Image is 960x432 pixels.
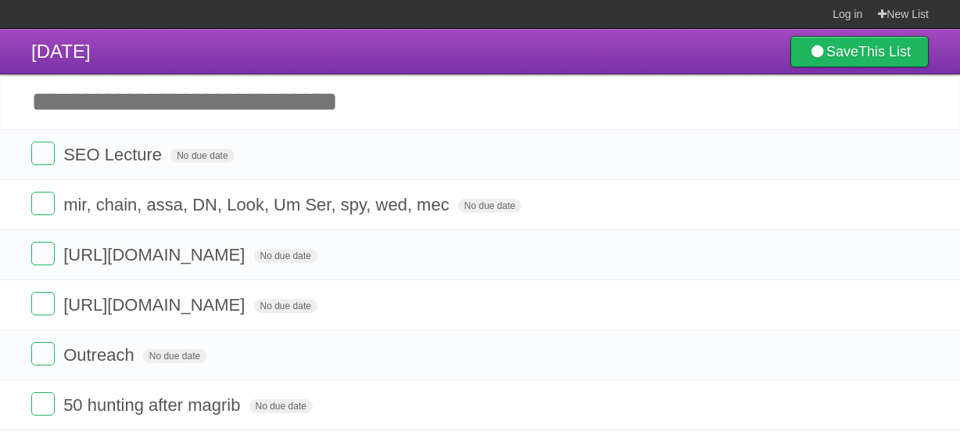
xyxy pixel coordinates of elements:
label: Done [31,342,55,365]
label: Done [31,192,55,215]
span: No due date [254,249,317,263]
span: No due date [254,299,317,313]
a: SaveThis List [790,36,929,67]
span: [DATE] [31,41,91,62]
label: Done [31,392,55,416]
span: mir, chain, assa, DN, Look, Um Ser, spy, wed, mec [63,195,453,214]
label: Done [31,142,55,165]
span: No due date [249,399,313,413]
b: This List [858,44,911,59]
span: 50 hunting after magrib [63,395,244,415]
label: Done [31,292,55,315]
span: SEO Lecture [63,145,166,164]
span: No due date [458,199,521,213]
span: No due date [143,349,206,363]
span: Outreach [63,345,138,365]
span: [URL][DOMAIN_NAME] [63,245,249,265]
span: [URL][DOMAIN_NAME] [63,295,249,315]
label: Done [31,242,55,265]
span: No due date [170,149,234,163]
